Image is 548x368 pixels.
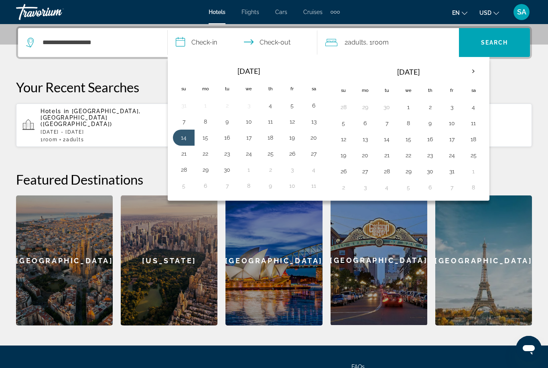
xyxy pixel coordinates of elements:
button: Day 8 [242,180,255,191]
div: [GEOGRAPHIC_DATA] [16,195,113,325]
button: Day 30 [424,166,436,177]
button: Day 10 [242,116,255,127]
button: Day 2 [424,102,436,113]
button: Day 8 [467,182,480,193]
span: Cars [275,9,287,15]
button: Search [459,28,530,57]
button: Day 23 [424,150,436,161]
button: Day 8 [402,118,415,129]
button: Day 15 [199,132,212,143]
button: Day 26 [337,166,350,177]
span: SA [517,8,526,16]
button: Day 27 [307,148,320,159]
button: Day 1 [402,102,415,113]
button: Day 28 [380,166,393,177]
p: [DATE] - [DATE] [41,129,176,135]
button: Day 30 [221,164,233,175]
button: Day 28 [177,164,190,175]
button: Day 24 [242,148,255,159]
button: Day 4 [264,100,277,111]
a: Hotels [209,9,225,15]
button: Day 21 [177,148,190,159]
span: 2 [345,37,366,48]
button: Day 12 [286,116,298,127]
button: Day 6 [359,118,371,129]
a: Travorium [16,2,96,22]
a: Cruises [303,9,323,15]
button: Day 29 [402,166,415,177]
button: Day 17 [445,134,458,145]
button: Day 16 [424,134,436,145]
h2: Featured Destinations [16,171,532,187]
button: Day 19 [286,132,298,143]
button: Day 4 [307,164,320,175]
button: Day 28 [337,102,350,113]
button: Day 5 [286,100,298,111]
a: [US_STATE] [121,195,217,325]
a: [GEOGRAPHIC_DATA] [225,195,322,325]
button: Day 3 [445,102,458,113]
button: Day 6 [424,182,436,193]
button: Day 11 [264,116,277,127]
button: Day 20 [359,150,371,161]
span: Room [372,39,389,46]
th: [DATE] [195,62,303,80]
span: Hotels in [41,108,69,114]
button: Day 23 [221,148,233,159]
a: Flights [242,9,259,15]
button: Day 2 [221,100,233,111]
button: Change language [452,7,467,18]
button: Day 27 [359,166,371,177]
button: Day 6 [199,180,212,191]
button: Day 30 [380,102,393,113]
button: Day 2 [337,182,350,193]
button: Day 1 [242,164,255,175]
span: Adults [348,39,366,46]
button: Day 16 [221,132,233,143]
button: Day 7 [380,118,393,129]
button: Day 18 [467,134,480,145]
button: Day 13 [307,116,320,127]
button: Day 21 [380,150,393,161]
button: Day 3 [286,164,298,175]
button: Day 13 [359,134,371,145]
button: Day 9 [221,116,233,127]
span: [GEOGRAPHIC_DATA], [GEOGRAPHIC_DATA] ([GEOGRAPHIC_DATA]) [41,108,141,127]
span: 2 [63,137,84,142]
button: Day 3 [359,182,371,193]
span: , 1 [366,37,389,48]
th: [DATE] [354,62,463,81]
button: Day 25 [467,150,480,161]
a: [GEOGRAPHIC_DATA] [331,195,427,325]
button: Day 1 [199,100,212,111]
button: Day 31 [177,100,190,111]
button: Day 14 [177,132,190,143]
button: Day 7 [221,180,233,191]
button: Day 11 [467,118,480,129]
button: Day 17 [242,132,255,143]
button: Day 29 [199,164,212,175]
button: Day 22 [199,148,212,159]
span: Search [481,39,508,46]
button: Day 5 [337,118,350,129]
button: Day 11 [307,180,320,191]
button: Day 31 [445,166,458,177]
button: User Menu [511,4,532,20]
button: Day 15 [402,134,415,145]
button: Day 22 [402,150,415,161]
button: Day 4 [380,182,393,193]
a: [GEOGRAPHIC_DATA] [435,195,532,325]
button: Day 8 [199,116,212,127]
button: Day 19 [337,150,350,161]
span: Room [43,137,58,142]
button: Next month [463,62,484,81]
button: Day 6 [307,100,320,111]
button: Day 10 [286,180,298,191]
button: Check in and out dates [168,28,317,57]
button: Day 1 [467,166,480,177]
button: Day 7 [177,116,190,127]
